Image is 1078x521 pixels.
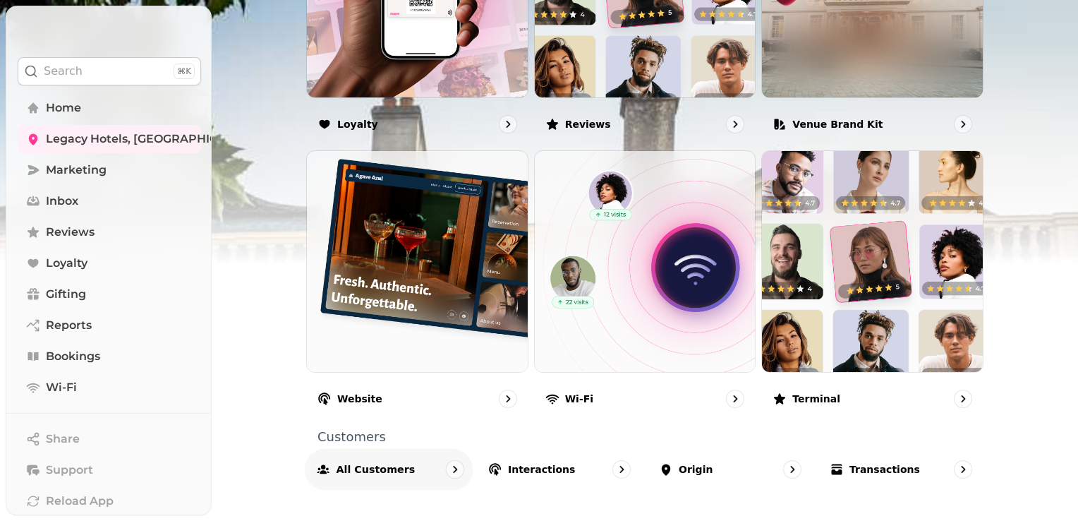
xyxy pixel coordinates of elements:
[46,348,100,365] span: Bookings
[18,487,201,515] button: Reload App
[18,125,201,153] a: Legacy Hotels, [GEOGRAPHIC_DATA] - 83654
[46,162,107,179] span: Marketing
[46,131,303,148] span: Legacy Hotels, [GEOGRAPHIC_DATA] - 83654
[534,150,756,419] a: Wi-FiWi-Fi
[18,249,201,277] a: Loyalty
[46,431,80,448] span: Share
[679,462,713,477] p: Origin
[956,117,970,131] svg: go to
[18,342,201,371] a: Bookings
[305,448,473,490] a: All customers
[18,94,201,122] a: Home
[614,462,629,477] svg: go to
[46,286,86,303] span: Gifting
[44,63,83,80] p: Search
[307,151,528,372] img: Website
[46,255,87,272] span: Loyalty
[18,425,201,453] button: Share
[792,117,883,131] p: Venue brand kit
[648,449,813,490] a: Origin
[761,150,983,419] a: TerminalTerminal
[956,392,970,406] svg: go to
[18,311,201,340] a: Reports
[18,156,201,184] a: Marketing
[565,392,593,406] p: Wi-Fi
[728,117,742,131] svg: go to
[762,151,983,372] img: Terminal
[46,462,93,479] span: Support
[46,317,92,334] span: Reports
[18,218,201,246] a: Reviews
[18,57,201,85] button: Search⌘K
[956,462,970,477] svg: go to
[317,431,983,443] p: Customers
[565,117,611,131] p: Reviews
[46,493,114,510] span: Reload App
[306,150,528,419] a: WebsiteWebsite
[508,462,575,477] p: Interactions
[728,392,742,406] svg: go to
[46,224,95,241] span: Reviews
[46,100,81,116] span: Home
[46,379,77,396] span: Wi-Fi
[785,462,799,477] svg: go to
[337,462,416,477] p: All customers
[18,373,201,402] a: Wi-Fi
[501,117,515,131] svg: go to
[46,193,78,210] span: Inbox
[477,449,642,490] a: Interactions
[18,280,201,309] a: Gifting
[501,392,515,406] svg: go to
[535,151,756,372] img: Wi-Fi
[18,456,201,484] button: Support
[448,462,462,477] svg: go to
[849,462,920,477] p: Transactions
[174,64,195,79] div: ⌘K
[818,449,983,490] a: Transactions
[337,117,378,131] p: Loyalty
[337,392,382,406] p: Website
[18,187,201,215] a: Inbox
[792,392,840,406] p: Terminal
